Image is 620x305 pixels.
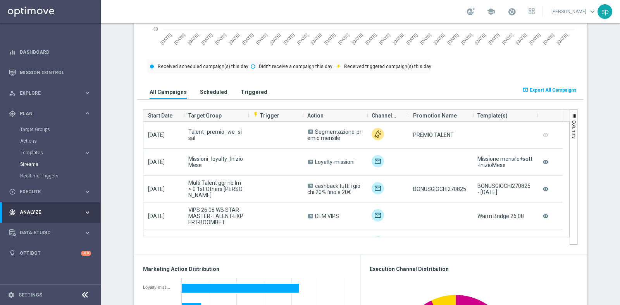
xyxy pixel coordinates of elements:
[20,91,84,95] span: Explore
[9,250,91,256] button: lightbulb Optibot +10
[372,155,384,167] img: Optimail
[84,229,91,237] i: keyboard_arrow_right
[9,90,84,97] div: Explore
[84,89,91,97] i: keyboard_arrow_right
[372,236,384,249] img: Optimail
[253,111,259,118] i: flash_on
[9,90,16,97] i: person_search
[20,147,100,158] div: Templates
[307,129,362,141] span: Segmentazione-premio mensile
[9,209,16,216] i: track_changes
[477,183,532,195] div: BONUSGIOCHI270825 - [DATE]
[542,32,555,45] text: [DATE]
[372,182,384,194] img: Optimail
[9,189,91,195] button: play_circle_outline Execute keyboard_arrow_right
[542,211,549,222] i: remove_red_eye
[20,135,100,147] div: Actions
[413,108,457,123] span: Promotion Name
[19,293,42,297] a: Settings
[84,209,91,216] i: keyboard_arrow_right
[372,128,384,140] img: Other
[308,160,313,164] span: A
[282,32,295,45] text: [DATE]
[150,89,187,95] h3: All Campaigns
[370,266,578,273] h3: Execution Channel Distribution
[315,159,355,165] span: Loyalty-missioni
[9,188,16,195] i: play_circle_outline
[158,64,248,69] text: Received scheduled campaign(s) this day
[20,42,91,62] a: Dashboard
[477,213,524,219] div: Warm Bridge 26.08
[20,138,81,144] a: Actions
[351,32,363,45] text: [DATE]
[598,4,612,19] div: sp
[148,186,165,192] span: [DATE]
[148,159,165,165] span: [DATE]
[9,110,16,117] i: gps_fixed
[269,32,282,45] text: [DATE]
[9,230,91,236] button: Data Studio keyboard_arrow_right
[365,32,377,45] text: [DATE]
[20,210,84,215] span: Analyze
[9,243,91,264] div: Optibot
[259,64,332,69] text: Didn't receive a campaign this day
[188,180,243,198] span: Multi Talent ggr nb lm > 0 1st Others [PERSON_NAME]
[9,209,84,216] div: Analyze
[315,213,339,219] span: DEM VIPS
[460,32,473,45] text: [DATE]
[344,64,431,69] text: Received triggered campaign(s) this day
[84,149,91,157] i: keyboard_arrow_right
[308,129,313,134] span: A
[392,32,405,45] text: [DATE]
[20,111,84,116] span: Plan
[20,150,91,156] button: Templates keyboard_arrow_right
[20,124,100,135] div: Target Groups
[21,150,84,155] div: Templates
[148,108,172,123] span: Start Date
[324,32,336,45] text: [DATE]
[515,32,528,45] text: [DATE]
[9,188,84,195] div: Execute
[477,156,532,168] div: Missione mensile+sett-InizioMese
[487,32,500,45] text: [DATE]
[308,214,313,218] span: A
[501,32,514,45] text: [DATE]
[148,213,165,219] span: [DATE]
[9,49,16,56] i: equalizer
[84,188,91,196] i: keyboard_arrow_right
[372,209,384,222] img: Optimail
[143,285,176,290] div: Loyalty-missioni
[20,173,81,179] a: Realtime Triggers
[21,150,76,155] span: Templates
[446,32,459,45] text: [DATE]
[477,108,508,123] span: Template(s)
[9,209,91,215] button: track_changes Analyze keyboard_arrow_right
[20,62,91,83] a: Mission Control
[148,132,165,138] span: [DATE]
[413,132,454,138] span: PREMIO TALENT
[20,189,84,194] span: Execute
[214,32,227,45] text: [DATE]
[308,184,313,188] span: A
[9,90,91,96] div: person_search Explore keyboard_arrow_right
[173,32,186,45] text: [DATE]
[307,183,360,195] span: cashback tutti i giochi 20% fino a 20€
[9,229,84,236] div: Data Studio
[20,161,81,167] a: Streams
[522,87,529,93] i: open_in_browser
[20,243,81,264] a: Optibot
[188,108,222,123] span: Target Group
[529,32,541,45] text: [DATE]
[9,250,16,257] i: lightbulb
[20,126,81,133] a: Target Groups
[9,62,91,83] div: Mission Control
[255,32,268,45] text: [DATE]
